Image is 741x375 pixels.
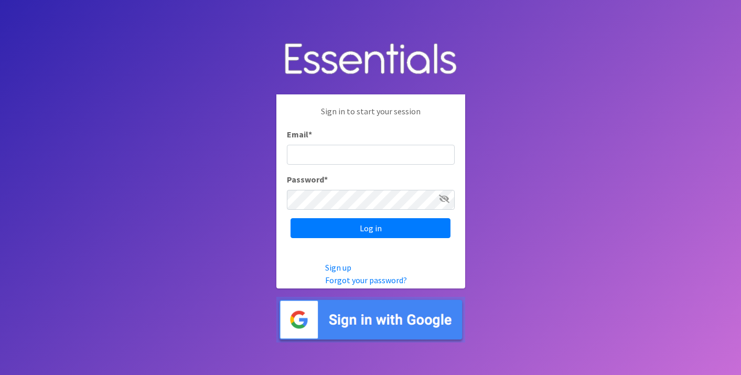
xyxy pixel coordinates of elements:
label: Email [287,128,312,141]
label: Password [287,173,328,186]
p: Sign in to start your session [287,105,455,128]
img: Human Essentials [276,33,465,87]
a: Forgot your password? [325,275,407,285]
input: Log in [291,218,450,238]
abbr: required [308,129,312,140]
img: Sign in with Google [276,297,465,342]
abbr: required [324,174,328,185]
a: Sign up [325,262,351,273]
